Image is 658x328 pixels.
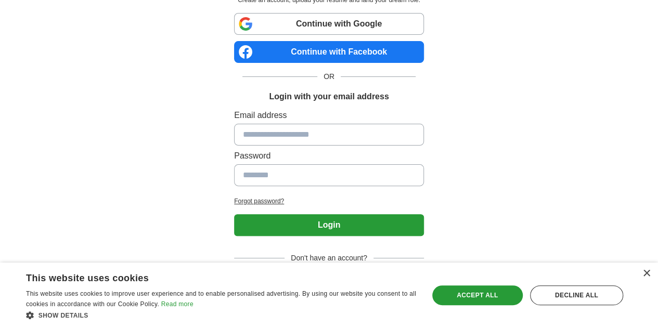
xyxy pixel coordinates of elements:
[161,300,193,308] a: Read more, opens a new window
[234,109,424,122] label: Email address
[26,290,416,308] span: This website uses cookies to improve user experience and to enable personalised advertising. By u...
[234,13,424,35] a: Continue with Google
[26,310,417,320] div: Show details
[234,214,424,236] button: Login
[26,269,391,284] div: This website uses cookies
[530,285,623,305] div: Decline all
[285,253,373,264] span: Don't have an account?
[38,312,88,319] span: Show details
[269,90,389,103] h1: Login with your email address
[432,285,523,305] div: Accept all
[234,196,424,206] a: Forgot password?
[642,270,650,278] div: Close
[234,150,424,162] label: Password
[317,71,341,82] span: OR
[234,41,424,63] a: Continue with Facebook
